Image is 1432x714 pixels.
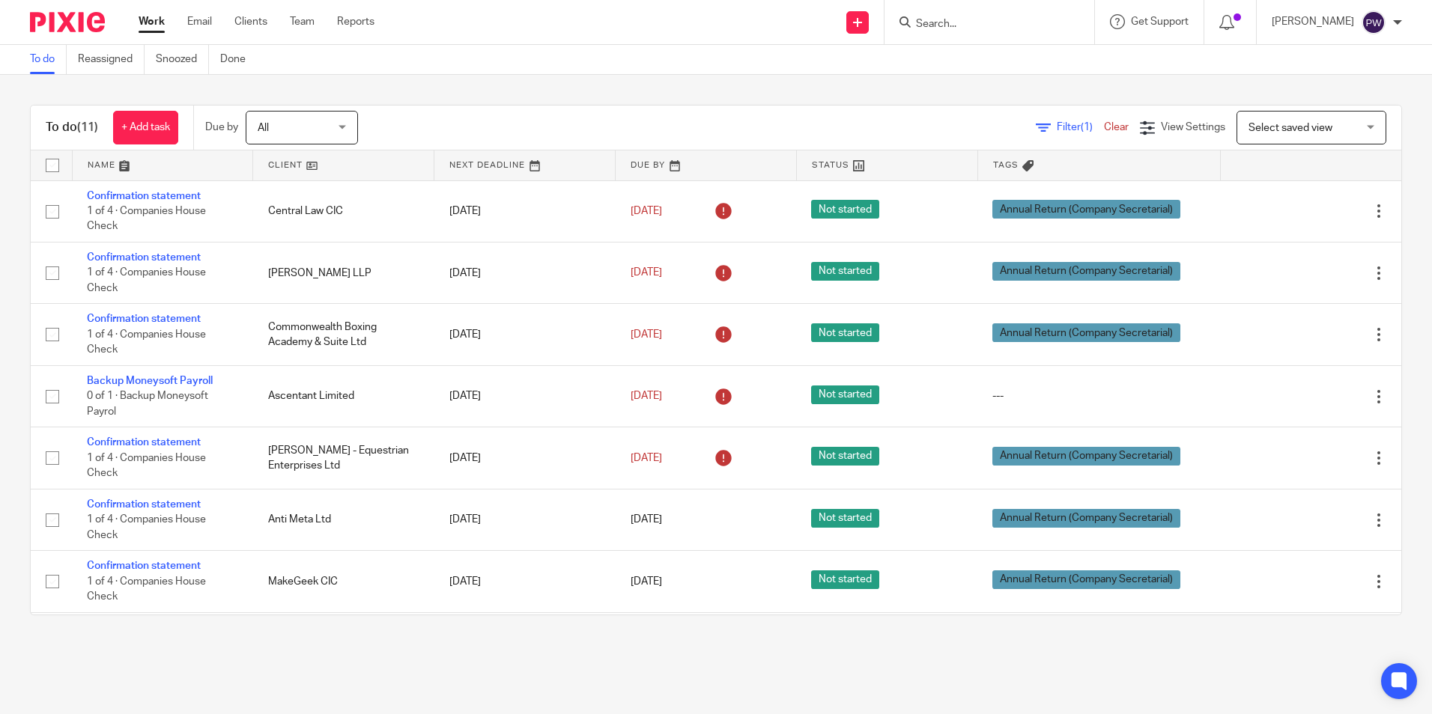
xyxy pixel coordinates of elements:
[434,304,616,365] td: [DATE]
[992,388,1205,403] div: ---
[253,242,434,303] td: [PERSON_NAME] LLP
[253,427,434,489] td: [PERSON_NAME] - Equestrian Enterprises Ltd
[992,323,1180,342] span: Annual Return (Company Secretarial)
[337,14,374,29] a: Reports
[253,304,434,365] td: Commonwealth Boxing Academy & Suite Ltd
[87,576,206,602] span: 1 of 4 · Companies House Check
[87,499,201,510] a: Confirmation statement
[253,365,434,427] td: Ascentant Limited
[30,12,105,32] img: Pixie
[811,200,879,219] span: Not started
[631,391,662,401] span: [DATE]
[992,200,1180,219] span: Annual Return (Company Secretarial)
[87,252,201,263] a: Confirmation statement
[205,120,238,135] p: Due by
[434,365,616,427] td: [DATE]
[811,570,879,589] span: Not started
[253,180,434,242] td: Central Law CIC
[992,262,1180,281] span: Annual Return (Company Secretarial)
[87,391,208,417] span: 0 of 1 · Backup Moneysoft Payrol
[290,14,315,29] a: Team
[631,329,662,340] span: [DATE]
[87,437,201,448] a: Confirmation statement
[811,262,879,281] span: Not started
[78,45,145,74] a: Reassigned
[434,180,616,242] td: [DATE]
[811,323,879,342] span: Not started
[811,447,879,466] span: Not started
[631,515,662,525] span: [DATE]
[1272,14,1354,29] p: [PERSON_NAME]
[139,14,165,29] a: Work
[631,576,662,587] span: [DATE]
[87,376,213,386] a: Backup Moneysoft Payroll
[434,489,616,550] td: [DATE]
[87,453,206,479] span: 1 of 4 · Companies House Check
[992,570,1180,589] span: Annual Return (Company Secretarial)
[253,612,434,674] td: Family Law in the City Ltd
[811,385,879,404] span: Not started
[992,509,1180,528] span: Annual Return (Company Secretarial)
[1362,10,1386,34] img: svg%3E
[434,612,616,674] td: [DATE]
[253,551,434,612] td: MakeGeek CIC
[1249,123,1332,133] span: Select saved view
[811,509,879,528] span: Not started
[631,268,662,278] span: [DATE]
[434,242,616,303] td: [DATE]
[220,45,257,74] a: Done
[77,121,98,133] span: (11)
[156,45,209,74] a: Snoozed
[258,123,269,133] span: All
[113,111,178,144] a: + Add task
[434,427,616,489] td: [DATE]
[87,561,201,571] a: Confirmation statement
[30,45,67,74] a: To do
[87,314,201,324] a: Confirmation statement
[1104,122,1129,132] a: Clear
[46,120,98,135] h1: To do
[87,514,206,540] span: 1 of 4 · Companies House Check
[87,329,206,356] span: 1 of 4 · Companies House Check
[87,191,201,201] a: Confirmation statement
[434,551,616,612] td: [DATE]
[1057,122,1104,132] span: Filter
[914,18,1049,31] input: Search
[992,447,1180,466] span: Annual Return (Company Secretarial)
[234,14,267,29] a: Clients
[1131,16,1189,27] span: Get Support
[631,206,662,216] span: [DATE]
[1161,122,1225,132] span: View Settings
[993,161,1019,169] span: Tags
[1081,122,1093,132] span: (1)
[87,268,206,294] span: 1 of 4 · Companies House Check
[631,453,662,463] span: [DATE]
[253,489,434,550] td: Anti Meta Ltd
[187,14,212,29] a: Email
[87,206,206,232] span: 1 of 4 · Companies House Check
